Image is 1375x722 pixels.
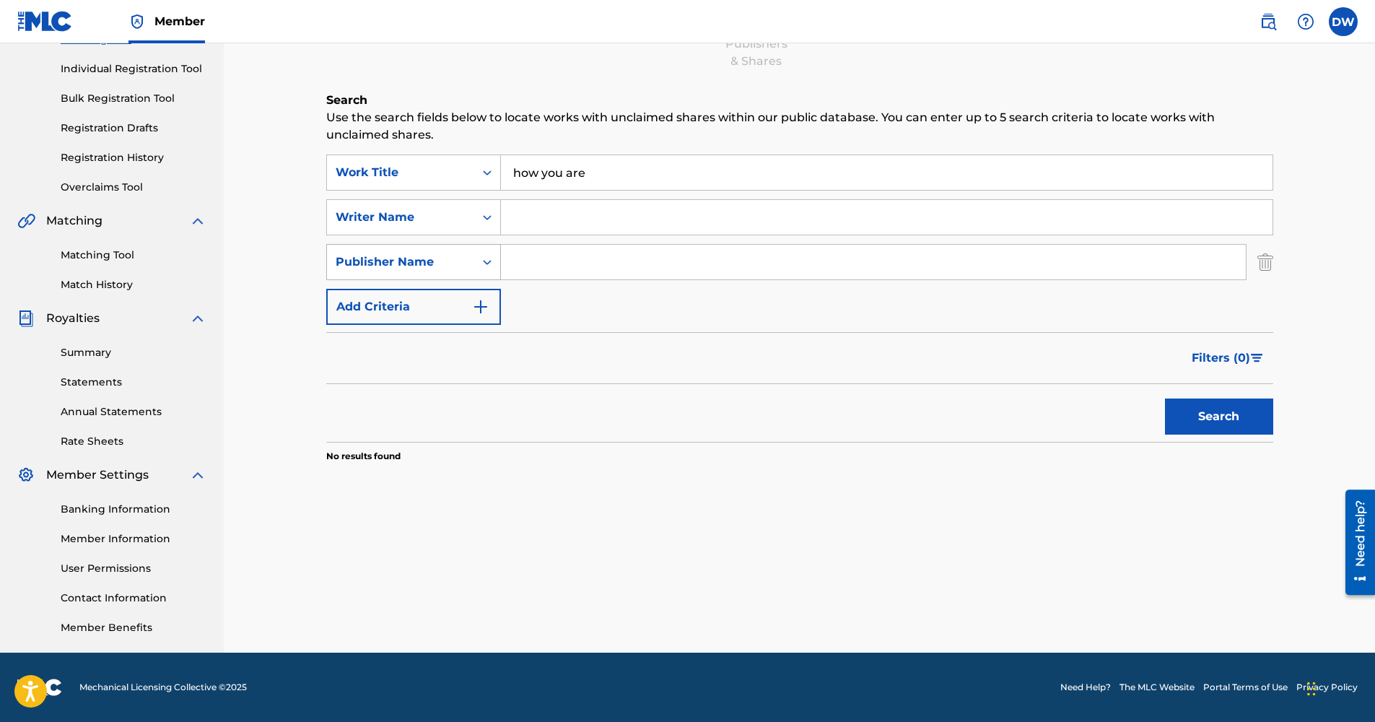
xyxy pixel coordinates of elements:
[61,561,206,576] a: User Permissions
[154,13,205,30] span: Member
[336,253,466,271] div: Publisher Name
[1119,681,1195,694] a: The MLC Website
[1329,7,1358,36] div: User Menu
[17,310,35,327] img: Royalties
[1165,399,1273,435] button: Search
[61,345,206,360] a: Summary
[326,155,1273,442] form: Search Form
[61,531,206,547] a: Member Information
[336,164,466,181] div: Work Title
[1297,13,1314,30] img: help
[1291,7,1320,36] div: Help
[61,121,206,136] a: Registration Drafts
[189,466,206,484] img: expand
[336,209,466,226] div: Writer Name
[61,404,206,419] a: Annual Statements
[61,91,206,106] a: Bulk Registration Tool
[17,679,62,696] img: logo
[17,466,35,484] img: Member Settings
[61,277,206,292] a: Match History
[326,92,1273,109] h6: Search
[1060,681,1111,694] a: Need Help?
[1303,653,1375,722] iframe: Chat Widget
[17,212,35,230] img: Matching
[1260,13,1277,30] img: search
[1335,484,1375,601] iframe: Resource Center
[17,11,73,32] img: MLC Logo
[61,180,206,195] a: Overclaims Tool
[326,109,1273,144] p: Use the search fields below to locate works with unclaimed shares within our public database. You...
[1257,244,1273,280] img: Delete Criterion
[61,375,206,390] a: Statements
[61,61,206,77] a: Individual Registration Tool
[1296,681,1358,694] a: Privacy Policy
[326,289,501,325] button: Add Criteria
[1183,340,1273,376] button: Filters (0)
[46,310,100,327] span: Royalties
[46,212,102,230] span: Matching
[1254,7,1283,36] a: Public Search
[720,18,793,70] div: Add Publishers & Shares
[61,502,206,517] a: Banking Information
[128,13,146,30] img: Top Rightsholder
[326,450,401,463] p: No results found
[61,434,206,449] a: Rate Sheets
[1251,354,1263,362] img: filter
[472,298,489,316] img: 9d2ae6d4665cec9f34b9.svg
[46,466,149,484] span: Member Settings
[61,150,206,165] a: Registration History
[189,212,206,230] img: expand
[1307,667,1316,710] div: Drag
[61,620,206,635] a: Member Benefits
[79,681,247,694] span: Mechanical Licensing Collective © 2025
[61,248,206,263] a: Matching Tool
[1192,349,1250,367] span: Filters ( 0 )
[61,591,206,606] a: Contact Information
[1203,681,1288,694] a: Portal Terms of Use
[189,310,206,327] img: expand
